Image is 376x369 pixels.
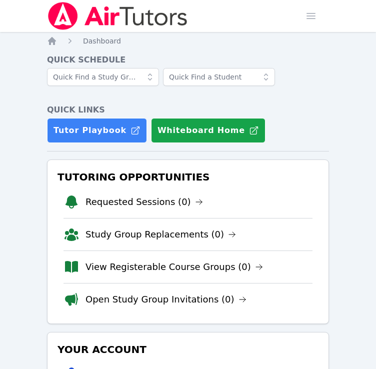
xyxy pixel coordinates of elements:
[47,68,159,86] input: Quick Find a Study Group
[47,54,329,66] h4: Quick Schedule
[47,2,188,30] img: Air Tutors
[151,118,265,143] button: Whiteboard Home
[85,260,263,274] a: View Registerable Course Groups (0)
[85,292,246,306] a: Open Study Group Invitations (0)
[83,37,121,45] span: Dashboard
[47,118,147,143] a: Tutor Playbook
[83,36,121,46] a: Dashboard
[85,195,203,209] a: Requested Sessions (0)
[85,227,236,241] a: Study Group Replacements (0)
[55,168,320,186] h3: Tutoring Opportunities
[163,68,275,86] input: Quick Find a Student
[47,36,329,46] nav: Breadcrumb
[47,104,329,116] h4: Quick Links
[55,340,320,358] h3: Your Account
